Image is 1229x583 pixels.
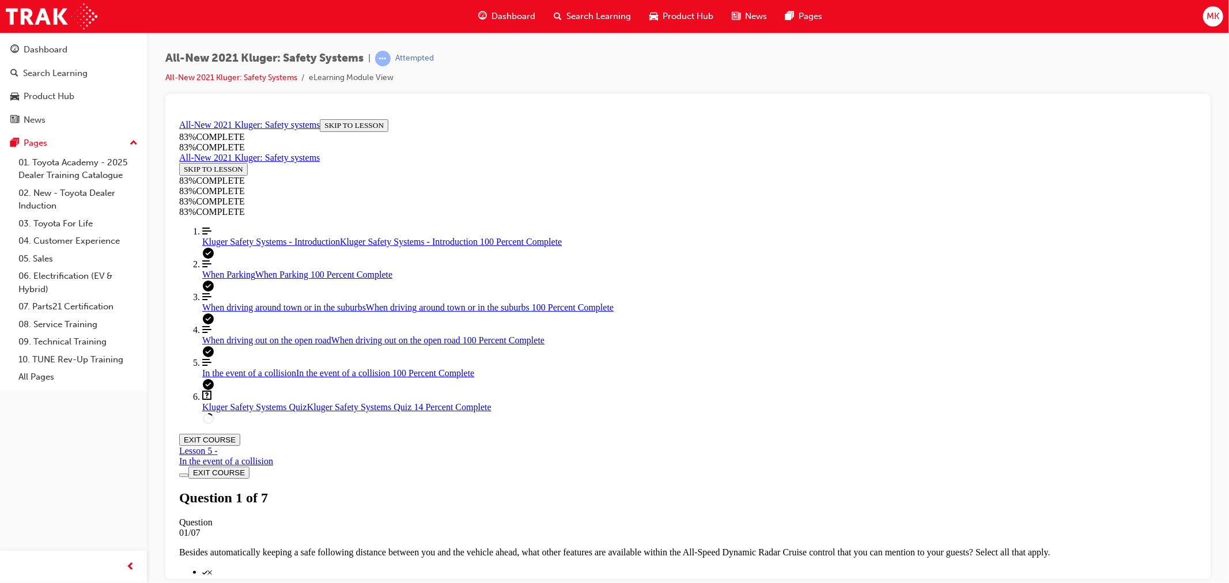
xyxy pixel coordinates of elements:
div: Search Learning [23,67,88,80]
a: 09. Technical Training [14,333,142,351]
span: search-icon [554,9,562,24]
a: 04. Customer Experience [14,232,142,250]
button: MK [1203,6,1223,26]
span: In the event of a collision [28,253,122,263]
button: Pages [5,132,142,154]
span: In the event of a collision 100 Percent Complete [122,253,300,263]
a: pages-iconPages [776,5,831,28]
a: All-New 2021 Kluger: Safety systems [5,38,145,48]
button: DashboardSearch LearningProduct HubNews [5,37,142,132]
span: guage-icon [478,9,487,24]
div: Dashboard [24,43,67,56]
span: Pages [799,10,822,23]
span: guage-icon [10,45,19,55]
h1: Question 1 of 7 [5,376,1022,391]
a: 02. New - Toyota Dealer Induction [14,184,142,215]
span: Kluger Safety Systems - Introduction [28,122,165,132]
span: Kluger Safety Systems - Introduction 100 Percent Complete [165,122,387,132]
span: Kluger Safety Systems Quiz 14 Percent Complete [133,287,317,297]
div: 83 % COMPLETE [5,92,1022,103]
span: pages-icon [785,9,794,24]
span: When Parking [28,155,81,165]
span: news-icon [10,115,19,126]
button: SKIP TO LESSON [5,48,73,61]
a: 03. Toyota For Life [14,215,142,233]
div: 83 % COMPLETE [5,82,1022,92]
a: guage-iconDashboard [469,5,544,28]
a: All-New 2021 Kluger: Safety systems [5,5,145,15]
a: 10. TUNE Rev-Up Training [14,351,142,369]
a: Lesson 5 - In the event of a collision [5,331,99,352]
div: Attempted [395,53,434,64]
svg: Check mark [28,456,33,460]
span: All-New 2021 Kluger: Safety Systems [165,52,364,65]
a: All Pages [14,368,142,386]
div: Lesson 5 - [5,331,99,352]
div: 83 % COMPLETE [5,17,1022,28]
img: Trak [6,3,97,29]
a: All-New 2021 Kluger: Safety Systems [165,73,297,82]
a: When driving out on the open road 100 Percent Complete [28,210,1022,231]
a: news-iconNews [723,5,776,28]
div: In the event of a collision [5,342,99,352]
a: 05. Sales [14,250,142,268]
span: When driving around town or in the suburbs 100 Percent Complete [191,188,439,198]
a: In the event of a collision 100 Percent Complete [28,243,1022,264]
a: Product Hub [5,86,142,107]
a: 01. Toyota Academy - 2025 Dealer Training Catalogue [14,154,142,184]
section: Course Overview [5,5,1022,310]
section: Course Information [5,5,1022,38]
span: learningRecordVerb_ATTEMPT-icon [375,51,391,66]
span: car-icon [10,92,19,102]
span: car-icon [649,9,658,24]
div: News [24,113,46,127]
span: When driving out on the open road [28,221,157,230]
span: Kluger Safety Systems Quiz [28,287,133,297]
div: 83 % COMPLETE [5,71,166,82]
div: 01/07 [5,413,1022,423]
span: News [745,10,767,23]
svg: X mark [33,456,37,460]
button: SKIP TO LESSON [145,5,214,17]
div: 83 % COMPLETE [5,28,1022,38]
div: 83 % COMPLETE [5,61,166,71]
span: When driving around town or in the suburbs [28,188,191,198]
a: Kluger Safety Systems Quiz 14 Percent Complete [28,276,1022,298]
span: Search Learning [566,10,631,23]
a: search-iconSearch Learning [544,5,640,28]
span: Dashboard [491,10,535,23]
section: Course Information [5,38,166,82]
span: pages-icon [10,138,19,149]
div: Question [5,403,1022,413]
a: car-iconProduct Hub [640,5,723,28]
button: EXIT COURSE [5,319,66,331]
a: News [5,109,142,131]
span: | [368,52,370,65]
a: Dashboard [5,39,142,60]
a: Kluger Safety Systems - Introduction 100 Percent Complete [28,112,1022,132]
a: When Parking 100 Percent Complete [28,145,1022,165]
span: news-icon [732,9,740,24]
span: Product Hub [663,10,713,23]
li: eLearning Module View [309,71,394,85]
span: MK [1207,10,1219,23]
button: Toggle Course Overview [5,359,14,362]
a: 08. Service Training [14,316,142,334]
span: up-icon [130,136,138,151]
button: EXIT COURSE [14,352,75,364]
a: Search Learning [5,63,142,84]
span: When Parking 100 Percent Complete [81,155,218,165]
span: search-icon [10,69,18,79]
p: Besides automatically keeping a safe following distance between you and the vehicle ahead, what o... [5,433,1022,443]
a: 07. Parts21 Certification [14,298,142,316]
nav: Course Outline [5,112,1022,310]
span: prev-icon [127,560,135,574]
span: When driving out on the open road 100 Percent Complete [157,221,370,230]
div: Pages [24,137,47,150]
div: Product Hub [24,90,74,103]
a: 06. Electrification (EV & Hybrid) [14,267,142,298]
a: When driving around town or in the suburbs 100 Percent Complete [28,177,1022,198]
